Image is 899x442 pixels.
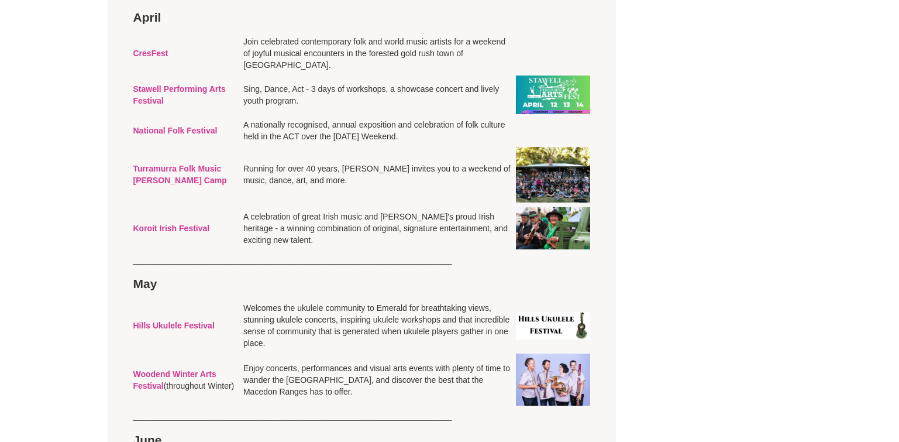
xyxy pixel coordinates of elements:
td: ______________________________________________________________________ [131,252,593,268]
a: Stawell Performing Arts Festival [133,84,226,105]
td: Sing, Dance, Act - 3 days of workshops, a showcase concert and lively youth program. [241,73,514,117]
td: Welcomes the ukulele community to Emerald for breathtaking views, stunning ukulele concerts, insp... [241,300,514,351]
a: Koroit Irish Festival [133,224,210,233]
a: Hills Ukulele Festival [133,321,215,330]
td: Enjoy concerts, performances and visual arts events with plenty of time to wander the [GEOGRAPHIC... [241,351,514,408]
h3: May [133,276,239,292]
td: ______________________________________________________________________ [131,408,593,424]
td: (throughout Winter) [131,351,241,408]
a: CresFest [133,49,168,58]
td: Join celebrated contemporary folk and world music artists for a weekend of joyful musical encount... [241,33,514,73]
td: A nationally recognised, annual exposition and celebration of folk culture held in the ACT over t... [241,117,514,145]
td: Running for over 40 years, [PERSON_NAME] invites you to a weekend of music, dance, art, and more. [241,145,514,205]
a: Turramurra Folk Music [PERSON_NAME] Camp [133,164,227,185]
a: Woodend Winter Arts Festival [133,369,216,390]
a: National Folk Festival [133,126,218,135]
h3: April [133,10,239,25]
td: A celebration of great Irish music and [PERSON_NAME]'s proud Irish heritage - a winning combinati... [241,205,514,252]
